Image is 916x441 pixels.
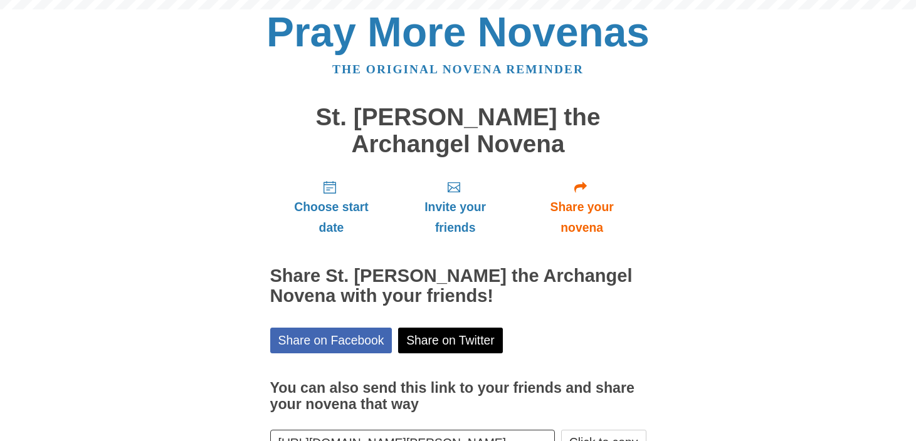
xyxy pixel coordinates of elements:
[530,197,634,238] span: Share your novena
[405,197,505,238] span: Invite your friends
[332,63,584,76] a: The original novena reminder
[266,9,650,55] a: Pray More Novenas
[283,197,381,238] span: Choose start date
[270,328,392,353] a: Share on Facebook
[392,170,517,244] a: Invite your friends
[518,170,646,244] a: Share your novena
[398,328,503,353] a: Share on Twitter
[270,104,646,157] h1: St. [PERSON_NAME] the Archangel Novena
[270,380,646,412] h3: You can also send this link to your friends and share your novena that way
[270,170,393,244] a: Choose start date
[270,266,646,306] h2: Share St. [PERSON_NAME] the Archangel Novena with your friends!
